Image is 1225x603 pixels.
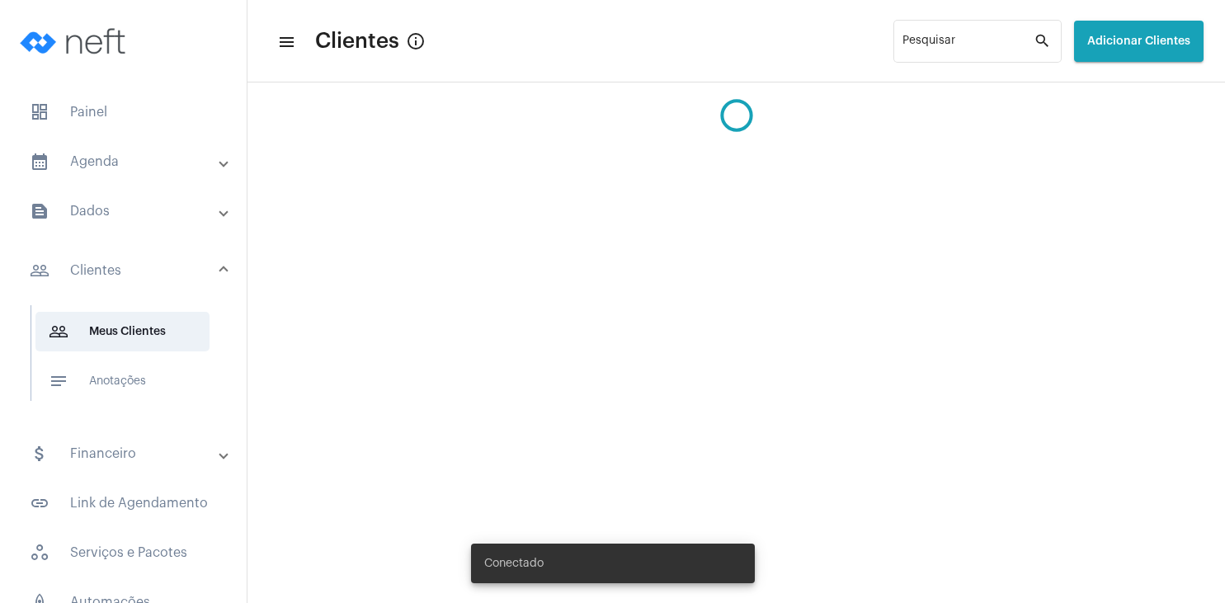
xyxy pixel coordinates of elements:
[30,152,49,172] mat-icon: sidenav icon
[30,444,49,464] mat-icon: sidenav icon
[406,31,426,51] mat-icon: Button that displays a tooltip when focused or hovered over
[10,244,247,297] mat-expansion-panel-header: sidenav iconClientes
[13,8,137,74] img: logo-neft-novo-2.png
[30,261,220,280] mat-panel-title: Clientes
[16,533,230,572] span: Serviços e Pacotes
[49,322,68,342] mat-icon: sidenav icon
[30,493,49,513] mat-icon: sidenav icon
[1074,21,1204,62] button: Adicionar Clientes
[30,444,220,464] mat-panel-title: Financeiro
[49,371,68,391] mat-icon: sidenav icon
[16,92,230,132] span: Painel
[30,543,49,563] span: sidenav icon
[10,142,247,181] mat-expansion-panel-header: sidenav iconAgenda
[30,201,49,221] mat-icon: sidenav icon
[10,191,247,231] mat-expansion-panel-header: sidenav iconDados
[30,261,49,280] mat-icon: sidenav icon
[30,152,220,172] mat-panel-title: Agenda
[35,312,210,351] span: Meus Clientes
[30,102,49,122] span: sidenav icon
[399,25,432,58] button: Button that displays a tooltip when focused or hovered over
[902,38,1034,51] input: Pesquisar
[484,555,544,572] span: Conectado
[35,361,210,401] span: Anotações
[30,201,220,221] mat-panel-title: Dados
[277,32,294,52] mat-icon: sidenav icon
[10,297,247,424] div: sidenav iconClientes
[315,28,399,54] span: Clientes
[16,483,230,523] span: Link de Agendamento
[1087,35,1190,47] span: Adicionar Clientes
[1034,31,1053,51] mat-icon: search
[10,434,247,473] mat-expansion-panel-header: sidenav iconFinanceiro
